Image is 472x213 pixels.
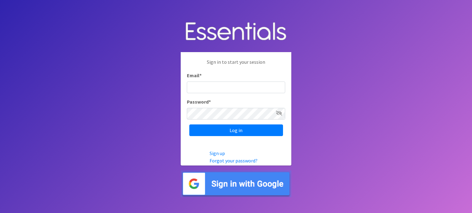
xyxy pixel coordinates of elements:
[210,158,258,164] a: Forgot your password?
[187,72,202,79] label: Email
[181,16,291,48] img: Human Essentials
[181,170,291,197] img: Sign in with Google
[187,58,285,72] p: Sign in to start your session
[209,99,211,105] abbr: required
[187,98,211,105] label: Password
[189,124,283,136] input: Log in
[199,72,202,78] abbr: required
[210,150,225,156] a: Sign up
